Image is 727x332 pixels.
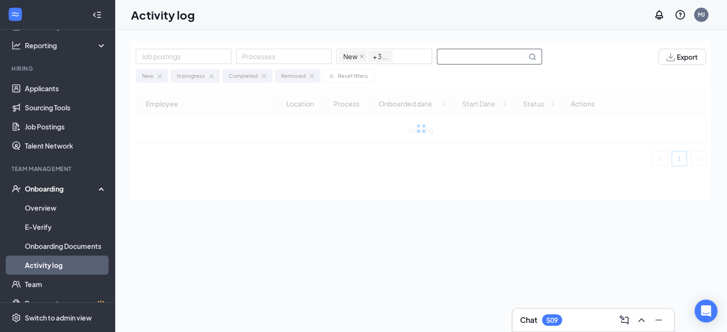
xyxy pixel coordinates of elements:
div: Team Management [11,165,105,173]
span: + 3 ... [369,51,392,62]
div: Removed [281,72,305,80]
svg: Collapse [92,10,102,20]
div: Hiring [11,64,105,73]
span: Export [677,54,698,60]
button: Export [658,49,706,65]
svg: WorkstreamLogo [11,10,20,19]
svg: Analysis [11,41,21,50]
svg: Notifications [653,9,665,21]
a: Sourcing Tools [25,98,107,117]
a: DocumentsCrown [25,294,107,313]
span: New [343,51,358,62]
div: Open Intercom Messenger [694,300,717,322]
svg: MagnifyingGlass [529,53,536,61]
div: Reporting [25,41,107,50]
div: Onboarding [25,184,98,193]
button: ComposeMessage [617,312,632,328]
div: 509 [546,316,558,324]
a: Team [25,275,107,294]
div: Reset filters [338,72,368,80]
div: In progress [177,72,205,80]
svg: ChevronUp [636,314,647,326]
svg: QuestionInfo [674,9,686,21]
a: E-Verify [25,217,107,236]
button: ChevronUp [634,312,649,328]
a: Onboarding Documents [25,236,107,256]
a: Talent Network [25,136,107,155]
h3: Chat [520,315,537,325]
svg: ComposeMessage [618,314,630,326]
span: New [339,51,367,62]
svg: UserCheck [11,184,21,193]
a: Job Postings [25,117,107,136]
span: close [359,54,364,59]
svg: Settings [11,313,21,322]
div: Completed [228,72,258,80]
a: Overview [25,198,107,217]
a: Activity log [25,256,107,275]
span: + 3 ... [373,51,388,62]
svg: Minimize [653,314,664,326]
button: Minimize [651,312,666,328]
a: Applicants [25,79,107,98]
h1: Activity log [131,7,195,23]
div: MJ [698,11,705,19]
div: Switch to admin view [25,313,92,322]
div: New [142,72,153,80]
